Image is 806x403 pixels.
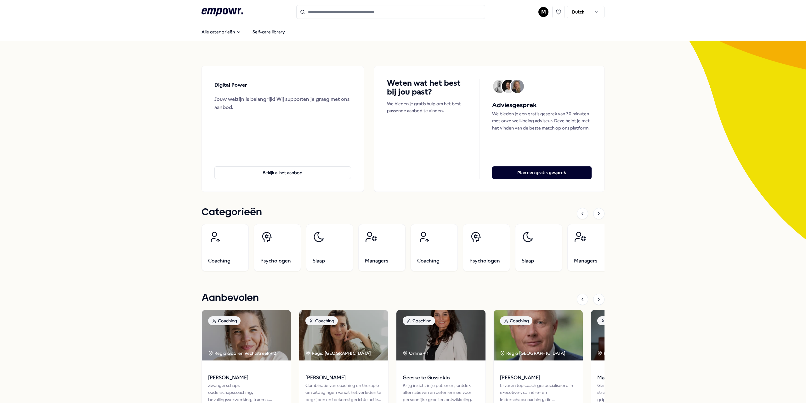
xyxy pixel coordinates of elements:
input: Search for products, categories or subcategories [296,5,485,19]
p: We bieden je gratis hulp om het best passende aanbod te vinden. [387,100,467,114]
a: Managers [358,224,406,271]
div: Coaching [597,316,630,325]
div: Regio Gooi en Vechtstreek + 2 [208,350,276,357]
h4: Weten wat het best bij jou past? [387,79,467,96]
div: Coaching [403,316,435,325]
h1: Aanbevolen [201,290,259,306]
span: Coaching [208,257,230,265]
img: package image [591,310,680,360]
p: We bieden je een gratis gesprek van 30 minuten met onze well-being adviseur. Deze helpt je met he... [492,110,592,131]
a: Coaching [411,224,458,271]
div: Regio [GEOGRAPHIC_DATA] [305,350,372,357]
img: package image [494,310,583,360]
h1: Categorieën [201,204,262,220]
div: Online + 1 [403,350,429,357]
div: Regio [GEOGRAPHIC_DATA] [500,350,566,357]
span: Geeske te Gussinklo [403,374,479,382]
a: Coaching [201,224,249,271]
span: Psychologen [260,257,291,265]
img: Avatar [511,80,524,93]
a: Self-care library [247,26,290,38]
a: Psychologen [254,224,301,271]
nav: Main [196,26,290,38]
a: Slaap [515,224,562,271]
div: Ervaren top coach gespecialiseerd in executive-, carrière- en leiderschapscoaching, die professio... [500,382,576,403]
div: Coaching [305,316,338,325]
a: Bekijk al het aanbod [214,156,351,179]
a: Slaap [306,224,353,271]
img: package image [202,310,291,360]
span: Managers [574,257,597,265]
img: Avatar [493,80,506,93]
img: package image [299,310,388,360]
span: Slaap [313,257,325,265]
button: Alle categorieën [196,26,246,38]
span: Coaching [417,257,440,265]
div: Jouw welzijn is belangrijk! Wij supporten je graag met ons aanbod. [214,95,351,111]
div: Krijg inzicht in je patronen, ontdek alternatieven en oefen ermee voor persoonlijke groei en ontw... [403,382,479,403]
span: Psychologen [469,257,500,265]
button: M [538,7,548,17]
button: Plan een gratis gesprek [492,166,592,179]
div: Coaching [500,316,532,325]
span: Margreet Top [597,374,674,382]
span: Managers [365,257,388,265]
button: Bekijk al het aanbod [214,166,351,179]
span: Slaap [522,257,534,265]
div: Coaching [208,316,241,325]
span: [PERSON_NAME] [305,374,382,382]
div: Geregistreerd therapeut helpt bij stress, burn-out en AD(H)D om weer grip te krijgen op gedachten... [597,382,674,403]
h5: Adviesgesprek [492,100,592,110]
span: [PERSON_NAME] [500,374,576,382]
img: Avatar [502,80,515,93]
img: package image [396,310,485,360]
div: Combinatie van coaching en therapie om uitdagingen vanuit het verleden te begrijpen en toekomstge... [305,382,382,403]
a: Managers [567,224,615,271]
div: Regio [GEOGRAPHIC_DATA] [597,350,664,357]
a: Psychologen [463,224,510,271]
p: Digital Power [214,81,247,89]
span: [PERSON_NAME] [208,374,285,382]
div: Zwangerschaps- ouderschapscoaching, bevallingsverwerking, trauma, (prik)angst & stresscoaching. [208,382,285,403]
